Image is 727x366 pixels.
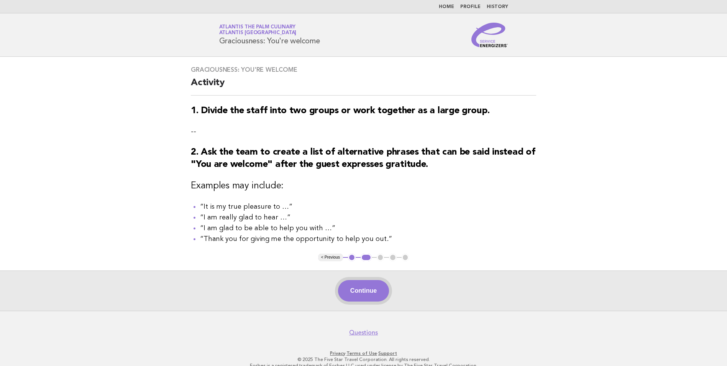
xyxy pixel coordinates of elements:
a: Questions [349,329,378,336]
button: 1 [348,254,356,261]
a: Atlantis The Palm CulinaryAtlantis [GEOGRAPHIC_DATA] [219,25,297,35]
p: © 2025 The Five Star Travel Corporation. All rights reserved. [129,356,598,363]
a: Privacy [330,351,345,356]
strong: 1. Divide the staff into two groups or work together as a large group. [191,106,489,115]
li: “I am glad to be able to help you with …” [200,223,536,234]
span: Atlantis [GEOGRAPHIC_DATA] [219,31,297,36]
strong: 2. Ask the team to create a list of alternative phrases that can be said instead of "You are welc... [191,148,535,169]
a: Profile [460,5,481,9]
p: · · [129,350,598,356]
a: Support [378,351,397,356]
li: “Thank you for giving me the opportunity to help you out.” [200,234,536,244]
li: “It is my true pleasure to …” [200,201,536,212]
button: 2 [361,254,372,261]
p: -- [191,126,536,137]
a: Home [439,5,454,9]
h3: Graciousness: You're welcome [191,66,536,74]
a: Terms of Use [346,351,377,356]
button: < Previous [318,254,343,261]
a: History [487,5,508,9]
li: “I am really glad to hear …” [200,212,536,223]
h1: Graciousness: You're welcome [219,25,320,45]
h3: Examples may include: [191,180,536,192]
img: Service Energizers [471,23,508,47]
button: Continue [338,280,389,302]
h2: Activity [191,77,536,96]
